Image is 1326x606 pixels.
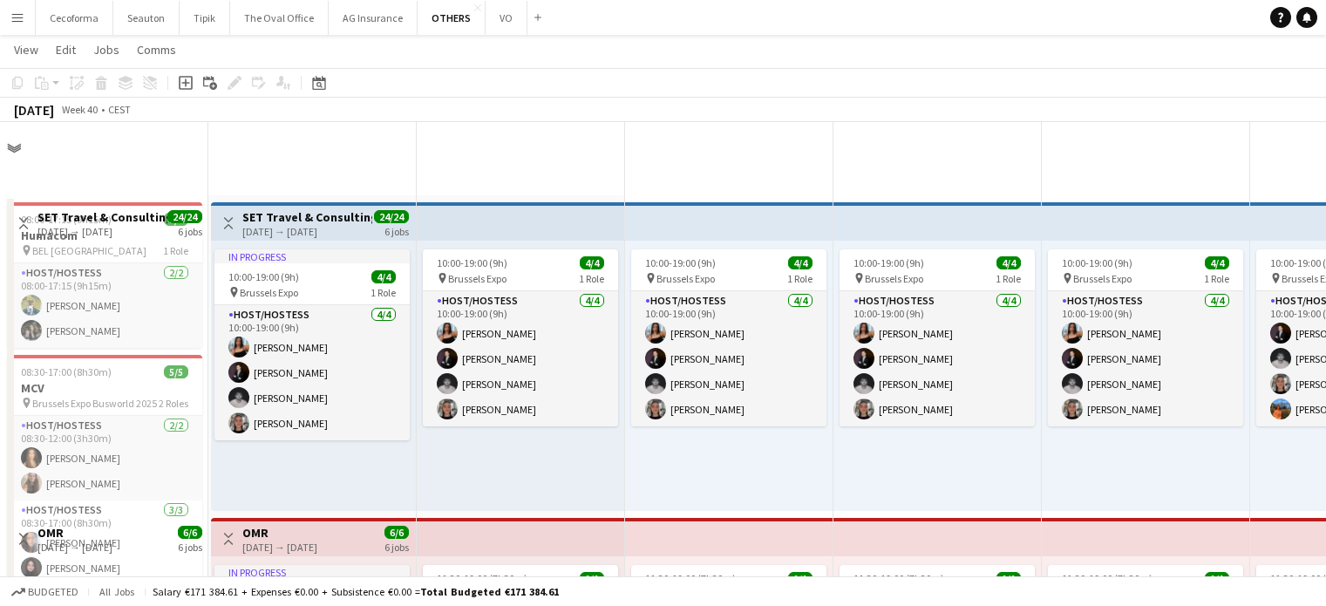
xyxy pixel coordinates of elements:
[214,249,410,440] app-job-card: In progress10:00-19:00 (9h)4/4 Brussels Expo1 RoleHost/Hostess4/410:00-19:00 (9h)[PERSON_NAME][PE...
[28,586,78,598] span: Budgeted
[580,572,604,585] span: 1/1
[113,1,180,35] button: Seauton
[371,286,396,299] span: 1 Role
[423,291,618,426] app-card-role: Host/Hostess4/410:00-19:00 (9h)[PERSON_NAME][PERSON_NAME][PERSON_NAME][PERSON_NAME]
[240,286,298,299] span: Brussels Expo
[1205,572,1229,585] span: 1/1
[108,103,131,116] div: CEST
[93,42,119,58] span: Jobs
[214,305,410,440] app-card-role: Host/Hostess4/410:00-19:00 (9h)[PERSON_NAME][PERSON_NAME][PERSON_NAME][PERSON_NAME]
[580,256,604,269] span: 4/4
[164,365,188,378] span: 5/5
[178,539,202,554] div: 6 jobs
[37,525,112,541] h3: OMR
[371,270,396,283] span: 4/4
[645,256,716,269] span: 10:00-19:00 (9h)
[7,416,202,500] app-card-role: Host/Hostess2/208:30-12:00 (3h30m)[PERSON_NAME][PERSON_NAME]
[230,1,329,35] button: The Oval Office
[37,225,167,238] div: [DATE] → [DATE]
[7,380,202,396] h3: MCV
[167,210,202,223] span: 24/24
[486,1,527,35] button: VO
[996,272,1021,285] span: 1 Role
[579,272,604,285] span: 1 Role
[214,249,410,263] div: In progress
[788,256,813,269] span: 4/4
[384,539,409,554] div: 6 jobs
[242,525,317,541] h3: OMR
[37,541,112,554] div: [DATE] → [DATE]
[437,256,507,269] span: 10:00-19:00 (9h)
[853,572,944,585] span: 11:30-19:00 (7h30m)
[1062,256,1132,269] span: 10:00-19:00 (9h)
[86,38,126,61] a: Jobs
[242,225,372,238] div: [DATE] → [DATE]
[996,572,1021,585] span: 1/1
[58,103,101,116] span: Week 40
[420,585,559,598] span: Total Budgeted €171 384.61
[1205,256,1229,269] span: 4/4
[840,249,1035,426] app-job-card: 10:00-19:00 (9h)4/4 Brussels Expo1 RoleHost/Hostess4/410:00-19:00 (9h)[PERSON_NAME][PERSON_NAME][...
[130,38,183,61] a: Comms
[329,1,418,35] button: AG Insurance
[180,1,230,35] button: Tipik
[1048,291,1243,426] app-card-role: Host/Hostess4/410:00-19:00 (9h)[PERSON_NAME][PERSON_NAME][PERSON_NAME][PERSON_NAME]
[787,272,813,285] span: 1 Role
[448,272,507,285] span: Brussels Expo
[37,209,167,225] h3: SET Travel & Consulting GmbH
[656,272,715,285] span: Brussels Expo
[1204,272,1229,285] span: 1 Role
[1073,272,1132,285] span: Brussels Expo
[56,42,76,58] span: Edit
[159,397,188,410] span: 2 Roles
[178,526,202,539] span: 6/6
[631,291,826,426] app-card-role: Host/Hostess4/410:00-19:00 (9h)[PERSON_NAME][PERSON_NAME][PERSON_NAME][PERSON_NAME]
[645,572,736,585] span: 11:30-19:00 (7h30m)
[865,272,923,285] span: Brussels Expo
[384,526,409,539] span: 6/6
[853,256,924,269] span: 10:00-19:00 (9h)
[840,291,1035,426] app-card-role: Host/Hostess4/410:00-19:00 (9h)[PERSON_NAME][PERSON_NAME][PERSON_NAME][PERSON_NAME]
[7,202,202,348] app-job-card: 08:00-17:15 (9h15m)2/2Humacom BEL [GEOGRAPHIC_DATA]1 RoleHost/Hostess2/208:00-17:15 (9h15m)[PERSO...
[36,1,113,35] button: Cecoforma
[163,244,188,257] span: 1 Role
[7,263,202,348] app-card-role: Host/Hostess2/208:00-17:15 (9h15m)[PERSON_NAME][PERSON_NAME]
[437,572,527,585] span: 11:30-19:00 (7h30m)
[1062,572,1153,585] span: 11:30-19:00 (7h30m)
[32,244,146,257] span: BEL [GEOGRAPHIC_DATA]
[228,270,299,283] span: 10:00-19:00 (9h)
[631,249,826,426] app-job-card: 10:00-19:00 (9h)4/4 Brussels Expo1 RoleHost/Hostess4/410:00-19:00 (9h)[PERSON_NAME][PERSON_NAME][...
[7,38,45,61] a: View
[153,585,559,598] div: Salary €171 384.61 + Expenses €0.00 + Subsistence €0.00 =
[96,585,138,598] span: All jobs
[788,572,813,585] span: 1/1
[32,397,157,410] span: Brussels Expo Busworld 2025
[21,365,112,378] span: 08:30-17:00 (8h30m)
[214,565,410,579] div: In progress
[996,256,1021,269] span: 4/4
[384,223,409,238] div: 6 jobs
[14,42,38,58] span: View
[242,541,317,554] div: [DATE] → [DATE]
[418,1,486,35] button: OTHERS
[9,582,81,602] button: Budgeted
[49,38,83,61] a: Edit
[374,210,409,223] span: 24/24
[14,101,54,119] div: [DATE]
[423,249,618,426] app-job-card: 10:00-19:00 (9h)4/4 Brussels Expo1 RoleHost/Hostess4/410:00-19:00 (9h)[PERSON_NAME][PERSON_NAME][...
[242,209,372,225] h3: SET Travel & Consulting GmbH
[178,223,202,238] div: 6 jobs
[137,42,176,58] span: Comms
[1048,249,1243,426] app-job-card: 10:00-19:00 (9h)4/4 Brussels Expo1 RoleHost/Hostess4/410:00-19:00 (9h)[PERSON_NAME][PERSON_NAME][...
